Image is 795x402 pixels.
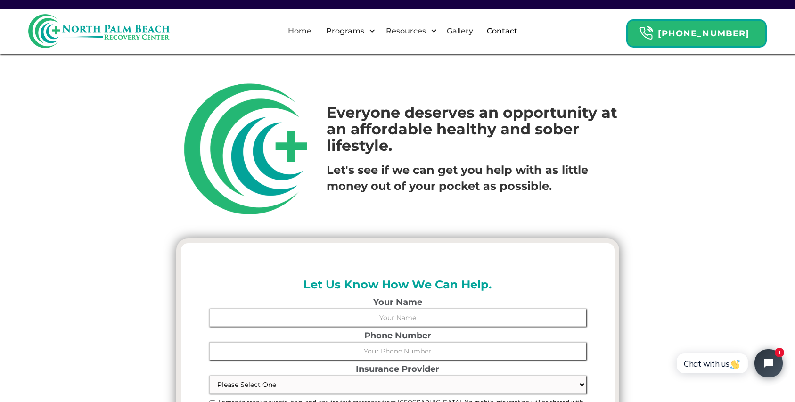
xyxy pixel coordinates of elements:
a: Home [282,16,317,46]
strong: Let's see if we can get you help with as little money out of your pocket as possible. [327,163,588,193]
p: ‍ [327,162,619,194]
iframe: Tidio Chat [666,341,791,386]
strong: [PHONE_NUMBER] [658,28,749,39]
div: Programs [324,25,367,37]
input: Your Name [209,309,586,327]
div: Resources [384,25,428,37]
label: Your Name [209,298,586,306]
img: Header Calendar Icons [639,26,653,41]
input: Your Phone Number [209,342,586,360]
label: Insurance Provider [209,365,586,373]
div: Programs [318,16,378,46]
label: Phone Number [209,331,586,340]
h1: Everyone deserves an opportunity at an affordable healthy and sober lifestyle. [327,104,619,154]
div: Resources [378,16,440,46]
a: Gallery [441,16,479,46]
a: Contact [481,16,523,46]
h2: Let Us Know How We Can Help. [209,276,586,293]
a: Header Calendar Icons[PHONE_NUMBER] [626,15,767,48]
